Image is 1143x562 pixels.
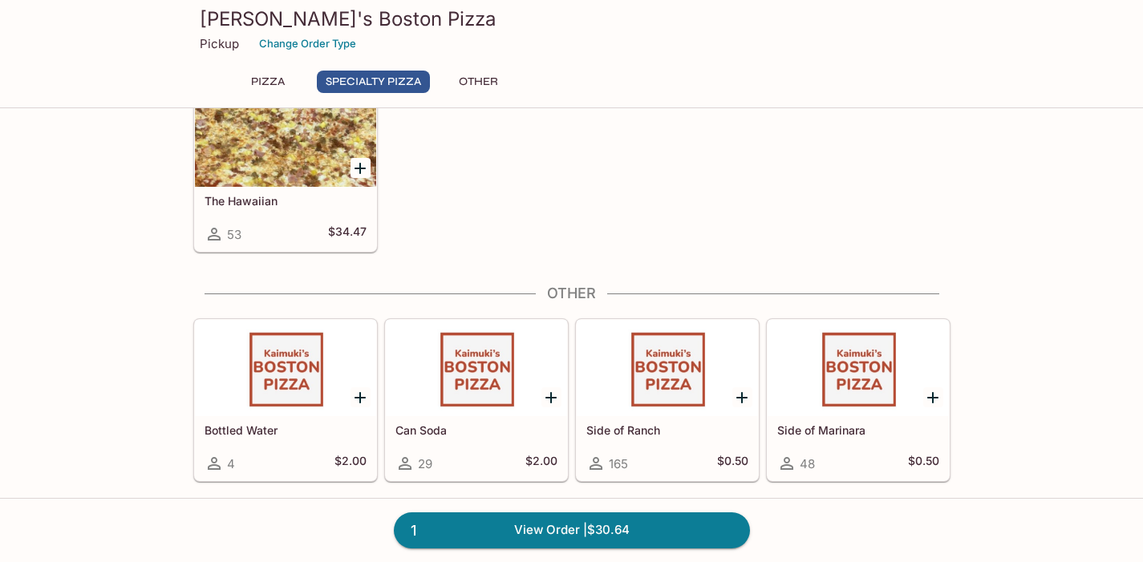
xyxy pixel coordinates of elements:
a: Can Soda29$2.00 [385,319,568,481]
a: Side of Ranch165$0.50 [576,319,759,481]
p: Pickup [200,36,239,51]
h5: $2.00 [525,454,557,473]
div: Side of Marinara [768,320,949,416]
span: 165 [609,456,628,471]
div: The Hawaiian [195,91,376,187]
span: 29 [418,456,432,471]
button: Add Bottled Water [351,387,371,407]
button: Pizza [232,71,304,93]
button: Other [443,71,515,93]
h5: Bottled Water [205,423,367,437]
div: Bottled Water [195,320,376,416]
div: Side of Ranch [577,320,758,416]
a: Bottled Water4$2.00 [194,319,377,481]
button: Add Can Soda [541,387,561,407]
a: Side of Marinara48$0.50 [767,319,950,481]
button: Add Side of Marinara [923,387,943,407]
span: 53 [227,227,241,242]
h5: $0.50 [717,454,748,473]
h5: Can Soda [395,423,557,437]
h5: Side of Ranch [586,423,748,437]
h3: [PERSON_NAME]'s Boston Pizza [200,6,944,31]
h5: $34.47 [328,224,367,244]
button: Change Order Type [252,31,363,56]
button: Specialty Pizza [317,71,430,93]
div: Can Soda [386,320,567,416]
h5: $0.50 [908,454,939,473]
h5: The Hawaiian [205,194,367,208]
h4: Other [193,285,950,302]
button: Add Side of Ranch [732,387,752,407]
h5: Side of Marinara [777,423,939,437]
a: The Hawaiian53$34.47 [194,90,377,252]
span: 4 [227,456,235,471]
a: 1View Order |$30.64 [394,512,750,548]
button: Add The Hawaiian [351,158,371,178]
span: 1 [401,520,426,542]
span: 48 [800,456,815,471]
h5: $2.00 [334,454,367,473]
